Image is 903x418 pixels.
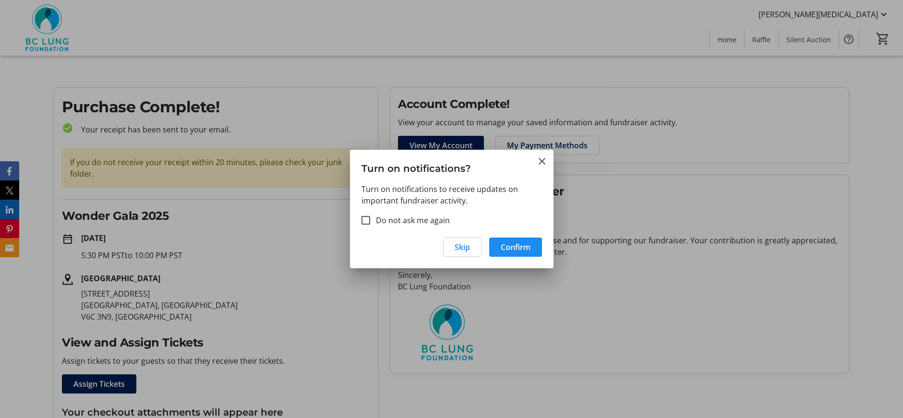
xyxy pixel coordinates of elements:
p: Turn on notifications to receive updates on important fundraiser activity. [361,183,542,206]
span: Skip [455,241,470,253]
label: Do not ask me again [370,215,450,226]
button: Skip [443,238,482,257]
button: Confirm [489,238,542,257]
button: Close [536,155,548,167]
span: Confirm [501,241,530,253]
h3: Turn on notifications? [350,150,554,183]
